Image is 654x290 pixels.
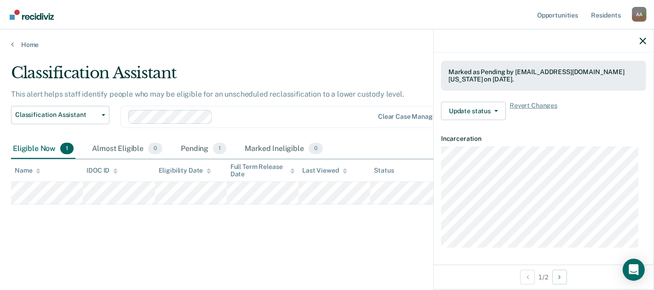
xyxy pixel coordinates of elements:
[159,167,212,174] div: Eligibility Date
[309,143,323,155] span: 0
[302,167,347,174] div: Last Viewed
[441,102,506,120] button: Update status
[632,7,647,22] div: A A
[378,113,442,121] div: Clear case managers
[11,139,75,159] div: Eligible Now
[15,111,98,119] span: Classification Assistant
[632,7,647,22] button: Profile dropdown button
[230,163,295,179] div: Full Term Release Date
[11,41,643,49] a: Home
[11,64,502,90] div: Classification Assistant
[243,139,325,159] div: Marked Ineligible
[10,10,54,20] img: Recidiviz
[510,102,557,120] span: Revert Changes
[86,167,118,174] div: IDOC ID
[552,270,567,284] button: Next Opportunity
[15,167,40,174] div: Name
[520,270,535,284] button: Previous Opportunity
[60,143,74,155] span: 1
[374,167,394,174] div: Status
[148,143,162,155] span: 0
[441,135,646,143] dt: Incarceration
[434,265,654,289] div: 1 / 2
[448,68,639,84] div: Marked as Pending by [EMAIL_ADDRESS][DOMAIN_NAME][US_STATE] on [DATE].
[11,90,404,99] p: This alert helps staff identify people who may be eligible for an unscheduled reclassification to...
[179,139,228,159] div: Pending
[213,143,226,155] span: 1
[90,139,164,159] div: Almost Eligible
[623,259,645,281] div: Open Intercom Messenger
